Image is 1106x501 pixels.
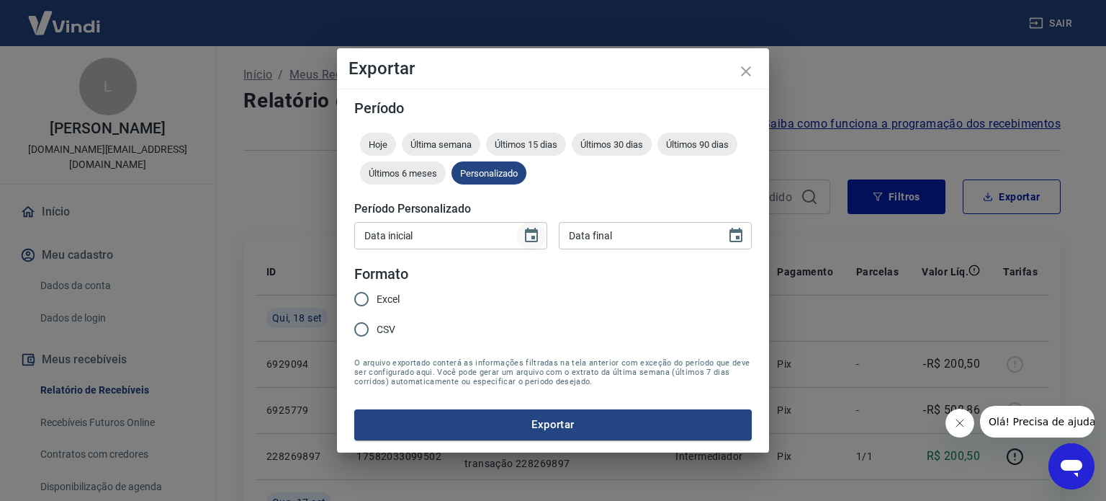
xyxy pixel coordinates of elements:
div: Última semana [402,133,480,156]
div: Hoje [360,133,396,156]
div: Personalizado [451,161,526,185]
button: Choose date [721,221,750,250]
div: Últimos 90 dias [657,133,737,156]
span: Últimos 6 meses [360,168,446,179]
input: DD/MM/YYYY [559,222,716,249]
span: CSV [377,322,395,337]
span: Excel [377,292,400,307]
button: Choose date [517,221,546,250]
span: Personalizado [451,168,526,179]
div: Últimos 15 dias [486,133,566,156]
h4: Exportar [349,60,757,77]
iframe: Botão para abrir a janela de mensagens [1048,443,1094,489]
span: Últimos 30 dias [572,139,652,150]
span: Última semana [402,139,480,150]
div: Últimos 30 dias [572,133,652,156]
input: DD/MM/YYYY [354,222,511,249]
button: close [729,54,763,89]
iframe: Mensagem da empresa [980,406,1094,438]
h5: Período Personalizado [354,202,752,216]
span: Últimos 15 dias [486,139,566,150]
span: Últimos 90 dias [657,139,737,150]
div: Últimos 6 meses [360,161,446,185]
span: Olá! Precisa de ajuda? [9,10,121,22]
button: Exportar [354,409,752,440]
iframe: Fechar mensagem [945,409,974,438]
span: O arquivo exportado conterá as informações filtradas na tela anterior com exceção do período que ... [354,358,752,386]
h5: Período [354,101,752,115]
span: Hoje [360,139,396,150]
legend: Formato [354,264,408,285]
